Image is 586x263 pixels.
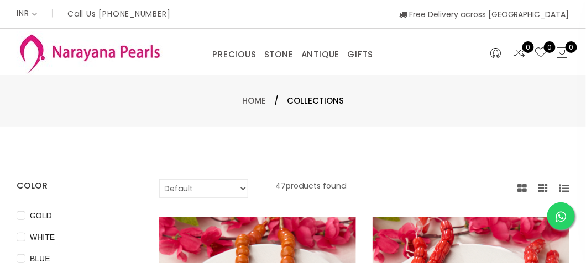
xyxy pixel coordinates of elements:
[25,210,56,222] span: GOLD
[566,41,577,53] span: 0
[399,9,569,20] span: Free Delivery across [GEOGRAPHIC_DATA]
[535,46,548,61] a: 0
[25,231,59,243] span: WHITE
[513,46,526,61] a: 0
[522,41,534,53] span: 0
[347,46,373,63] a: GIFTS
[212,46,256,63] a: PRECIOUS
[287,94,344,108] span: Collections
[301,46,340,63] a: ANTIQUE
[67,10,171,18] p: Call Us [PHONE_NUMBER]
[556,46,569,61] button: 0
[242,95,266,106] a: Home
[264,46,294,63] a: STONE
[544,41,556,53] span: 0
[274,94,279,108] span: /
[276,179,347,198] p: 47 products found
[17,179,143,192] h4: COLOR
